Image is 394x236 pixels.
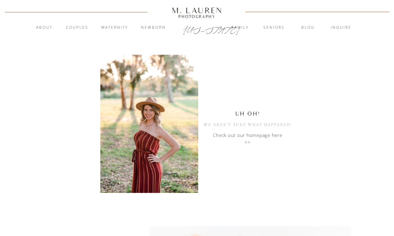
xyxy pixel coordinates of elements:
a: About [32,25,56,31]
a: Family [224,25,257,31]
a: Check out our homepage here >> [210,132,286,139]
a: Maternity [98,25,131,31]
a: blog [292,25,325,31]
p: we aren't sure what happened! [202,121,294,128]
a: Newborn [137,25,170,31]
a: Photography [169,15,225,18]
a: Couples [61,25,94,31]
h1: uh oh! [204,110,291,119]
a: M. Lauren [153,7,241,14]
a: [US_STATE] [183,25,211,32]
a: Seniors [258,25,291,31]
a: inquire [325,25,358,31]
